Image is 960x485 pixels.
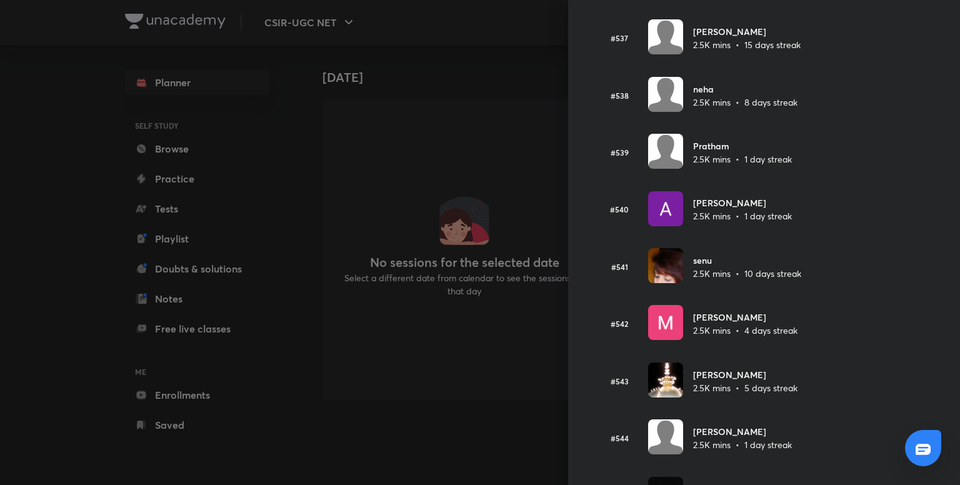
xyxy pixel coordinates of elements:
[693,209,792,222] p: 2.5K mins • 1 day streak
[693,425,792,438] h6: [PERSON_NAME]
[648,248,683,283] img: Avatar
[648,419,683,454] img: Avatar
[598,147,641,158] h6: #539
[598,432,641,444] h6: #544
[598,90,641,101] h6: #538
[648,362,683,397] img: Avatar
[693,38,801,51] p: 2.5K mins • 15 days streak
[648,19,683,54] img: Avatar
[598,32,641,44] h6: #537
[648,305,683,340] img: Avatar
[693,82,797,96] h6: neha
[693,96,797,109] p: 2.5K mins • 8 days streak
[648,134,683,169] img: Avatar
[693,139,792,152] h6: Pratham
[693,311,797,324] h6: [PERSON_NAME]
[693,152,792,166] p: 2.5K mins • 1 day streak
[598,318,641,329] h6: #542
[648,77,683,112] img: Avatar
[598,261,641,272] h6: #541
[598,204,641,215] h6: #540
[693,368,797,381] h6: [PERSON_NAME]
[648,191,683,226] img: Avatar
[598,376,641,387] h6: #543
[693,267,801,280] p: 2.5K mins • 10 days streak
[693,254,801,267] h6: senu
[693,25,801,38] h6: [PERSON_NAME]
[693,324,797,337] p: 2.5K mins • 4 days streak
[693,438,792,451] p: 2.5K mins • 1 day streak
[693,381,797,394] p: 2.5K mins • 5 days streak
[693,196,792,209] h6: [PERSON_NAME]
